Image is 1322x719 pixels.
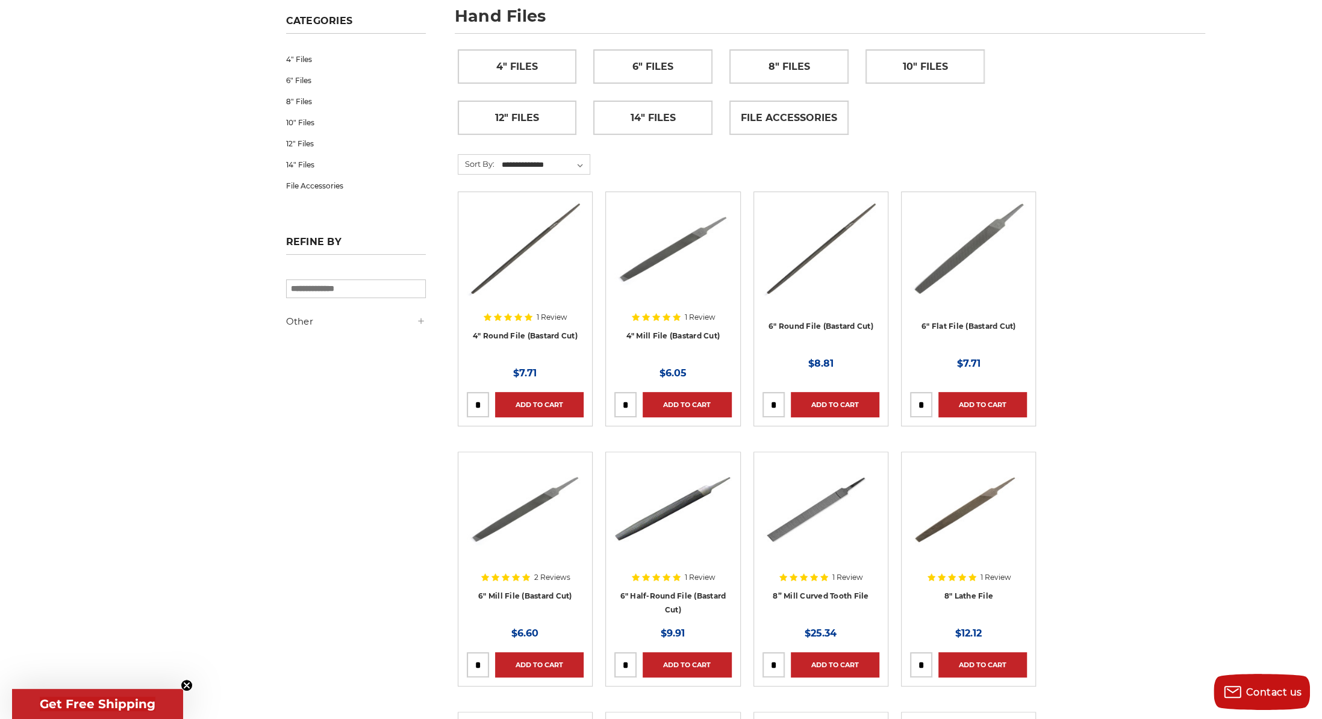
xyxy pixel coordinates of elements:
[910,461,1027,615] a: 8 Inch Lathe File, Single Cut
[938,652,1027,677] a: Add to Cart
[496,57,538,77] span: 4" Files
[594,50,712,83] a: 6" Files
[957,358,981,369] span: $7.71
[286,49,426,70] a: 4" Files
[286,175,426,196] a: File Accessories
[1214,674,1310,710] button: Contact us
[791,652,879,677] a: Add to Cart
[762,461,879,557] img: 8" Mill Curved Tooth File with Tang
[40,697,155,711] span: Get Free Shipping
[455,8,1205,34] h1: hand files
[286,236,426,255] h5: Refine by
[467,461,584,615] a: 6" Mill File Bastard Cut
[12,689,183,719] div: Get Free ShippingClose teaser
[769,57,810,77] span: 8" Files
[513,367,537,379] span: $7.71
[458,50,576,83] a: 4" Files
[866,50,984,83] a: 10" Files
[286,133,426,154] a: 12" Files
[910,201,1027,355] a: 6" Flat Bastard File
[643,392,731,417] a: Add to Cart
[614,201,731,297] img: 4" Mill File Bastard Cut
[661,627,685,639] span: $9.91
[286,154,426,175] a: 14" Files
[286,70,426,91] a: 6" Files
[467,201,584,297] img: 4 Inch Round File Bastard Cut, Double Cut
[286,314,426,329] h5: Other
[467,461,584,557] img: 6" Mill File Bastard Cut
[458,155,494,173] label: Sort By:
[1246,686,1302,698] span: Contact us
[181,679,193,691] button: Close teaser
[632,57,673,77] span: 6" Files
[762,461,879,615] a: 8" Mill Curved Tooth File with Tang
[467,201,584,355] a: 4 Inch Round File Bastard Cut, Double Cut
[594,101,712,134] a: 14" Files
[643,652,731,677] a: Add to Cart
[730,101,848,134] a: File Accessories
[495,108,539,128] span: 12" Files
[938,392,1027,417] a: Add to Cart
[614,461,731,615] a: 6" Half round bastard file
[805,627,837,639] span: $25.34
[659,367,687,379] span: $6.05
[902,57,947,77] span: 10" Files
[730,50,848,83] a: 8" Files
[741,108,837,128] span: File Accessories
[286,112,426,133] a: 10" Files
[910,201,1027,297] img: 6" Flat Bastard File
[614,461,731,557] img: 6" Half round bastard file
[511,627,538,639] span: $6.60
[286,91,426,112] a: 8" Files
[808,358,834,369] span: $8.81
[495,652,584,677] a: Add to Cart
[631,108,676,128] span: 14" Files
[500,156,590,174] select: Sort By:
[762,201,879,297] img: 6 Inch Round File Bastard Cut, Double Cut
[458,101,576,134] a: 12" Files
[791,392,879,417] a: Add to Cart
[910,461,1027,557] img: 8 Inch Lathe File, Single Cut
[614,201,731,355] a: 4" Mill File Bastard Cut
[955,627,982,639] span: $12.12
[762,201,879,355] a: 6 Inch Round File Bastard Cut, Double Cut
[286,15,426,34] h5: Categories
[495,392,584,417] a: Add to Cart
